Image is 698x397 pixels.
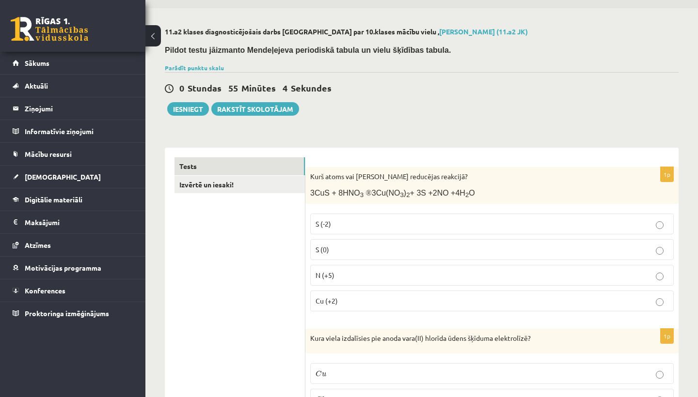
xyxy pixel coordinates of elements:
a: Sākums [13,52,133,74]
span: Sekundes [291,82,332,93]
a: Atzīmes [13,234,133,256]
span: 2 [465,191,469,198]
span: S (0) [316,245,329,254]
span: 4 [283,82,287,93]
a: Informatīvie ziņojumi [13,120,133,142]
a: Maksājumi [13,211,133,233]
a: Ziņojumi [13,97,133,120]
span: Mācību resursi [25,150,72,158]
span: [DEMOGRAPHIC_DATA] [25,172,101,181]
a: Mācību resursi [13,143,133,165]
h2: 11.a2 klases diagnosticējošais darbs [GEOGRAPHIC_DATA] par 10.klases mācību vielu , [165,28,679,36]
span: 0 [179,82,184,93]
a: Rakstīt skolotājam [211,102,299,116]
a: [PERSON_NAME] (11.a2 JK) [439,27,528,36]
span: Sākums [25,59,49,67]
a: Rīgas 1. Tālmācības vidusskola [11,17,88,41]
legend: Maksājumi [25,211,133,233]
a: Digitālie materiāli [13,188,133,211]
a: Parādīt punktu skalu [165,64,224,72]
span: 3 [400,191,403,198]
a: Motivācijas programma [13,257,133,279]
span: Digitālie materiāli [25,195,82,204]
p: 1p [660,328,674,344]
span: Atzīmes [25,241,51,249]
span: Stundas [188,82,222,93]
input: S (-2) [656,221,664,229]
button: Iesniegt [167,102,209,116]
span: Aktuāli [25,81,48,90]
legend: Ziņojumi [25,97,133,120]
legend: Informatīvie ziņojumi [25,120,133,142]
span: ® [366,189,372,197]
input: N (+5) [656,273,664,280]
span: Motivācijas programma [25,263,101,272]
a: Proktoringa izmēģinājums [13,302,133,324]
b: Pildot testu jāizmanto Mendeļejeva periodiskā tabula un vielu šķīdības tabula. [165,46,451,54]
span: 2 [406,191,410,198]
span: Minūtes [241,82,276,93]
span: 3CuS + 8HNO 3Cu(NO ) + 3S +2NO +4H O [310,189,475,197]
span: S (-2) [316,219,331,228]
p: 1p [660,167,674,182]
span: Cu (+2) [316,296,338,305]
span: 55 [228,82,238,93]
span: N (+5) [316,271,334,279]
p: Kura viela izdalīsies pie anoda vara(II) hlorīda ūdens šķīduma elektrolīzē? [310,334,625,343]
a: Aktuāli [13,75,133,97]
a: Tests [174,157,305,175]
input: Cu (+2) [656,298,664,306]
span: u [322,372,326,377]
a: Konferences [13,279,133,302]
p: Kurš atoms vai [PERSON_NAME] reducējas reakcijā? [310,172,625,182]
span: C [316,370,322,377]
a: [DEMOGRAPHIC_DATA] [13,166,133,188]
span: 3 [360,191,364,198]
input: S (0) [656,247,664,255]
a: Izvērtē un iesaki! [174,176,305,194]
span: Konferences [25,286,65,295]
span: Proktoringa izmēģinājums [25,309,109,318]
